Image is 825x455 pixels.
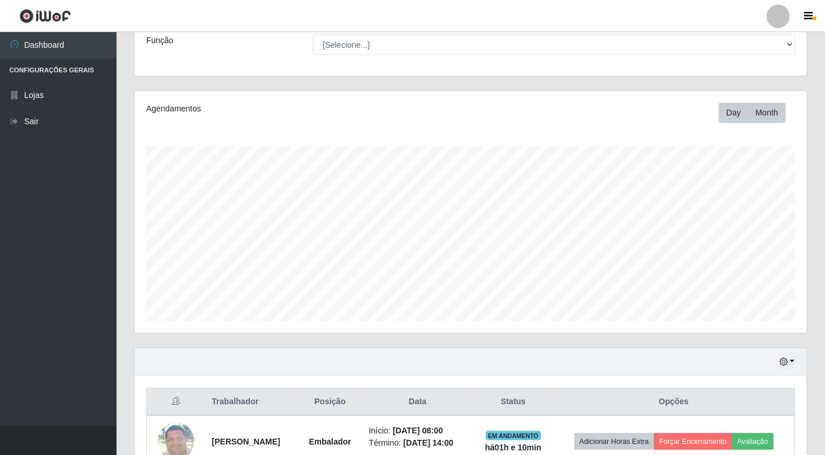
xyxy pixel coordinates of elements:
[146,103,407,115] div: Agendamentos
[309,437,351,446] strong: Embalador
[369,437,467,449] li: Término:
[719,103,786,123] div: First group
[574,433,654,450] button: Adicionar Horas Extra
[146,34,174,47] label: Função
[205,388,298,416] th: Trabalhador
[485,443,542,452] strong: há 01 h e 10 min
[212,437,280,446] strong: [PERSON_NAME]
[362,388,474,416] th: Data
[19,9,71,23] img: CoreUI Logo
[393,426,443,435] time: [DATE] 08:00
[474,388,553,416] th: Status
[486,431,541,440] span: EM ANDAMENTO
[298,388,362,416] th: Posição
[719,103,795,123] div: Toolbar with button groups
[748,103,786,123] button: Month
[719,103,749,123] button: Day
[369,425,467,437] li: Início:
[732,433,774,450] button: Avaliação
[654,433,732,450] button: Forçar Encerramento
[403,438,453,447] time: [DATE] 14:00
[553,388,795,416] th: Opções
